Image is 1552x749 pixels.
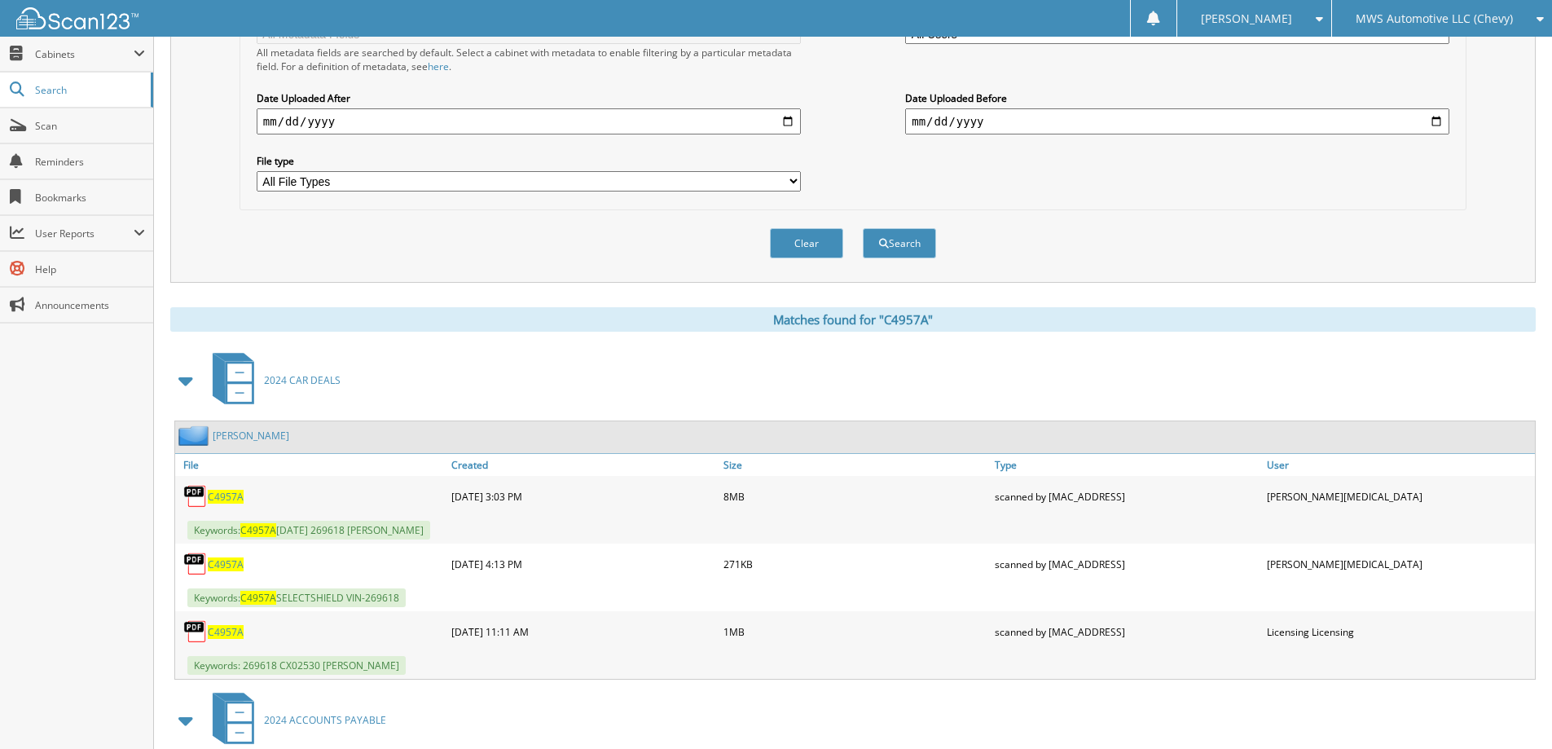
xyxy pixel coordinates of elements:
[187,656,406,675] span: Keywords: 269618 CX02530 [PERSON_NAME]
[264,373,341,387] span: 2024 CAR DEALS
[16,7,138,29] img: scan123-logo-white.svg
[240,591,276,605] span: C4957A
[257,108,801,134] input: start
[991,615,1263,648] div: scanned by [MAC_ADDRESS]
[264,713,386,727] span: 2024 ACCOUNTS PAYABLE
[35,119,145,133] span: Scan
[213,429,289,443] a: [PERSON_NAME]
[240,523,276,537] span: C4957A
[35,191,145,205] span: Bookmarks
[991,454,1263,476] a: Type
[1263,480,1535,513] div: [PERSON_NAME][MEDICAL_DATA]
[35,47,134,61] span: Cabinets
[187,588,406,607] span: Keywords: SELECTSHIELD VIN-269618
[257,46,801,73] div: All metadata fields are searched by default. Select a cabinet with metadata to enable filtering b...
[183,552,208,576] img: PDF.png
[1201,14,1292,24] span: [PERSON_NAME]
[1471,671,1552,749] iframe: Chat Widget
[170,307,1536,332] div: Matches found for "C4957A"
[35,83,143,97] span: Search
[203,348,341,412] a: 2024 CAR DEALS
[719,615,991,648] div: 1MB
[863,228,936,258] button: Search
[1263,548,1535,580] div: [PERSON_NAME][MEDICAL_DATA]
[770,228,843,258] button: Clear
[719,548,991,580] div: 271KB
[257,91,801,105] label: Date Uploaded After
[35,227,134,240] span: User Reports
[447,480,719,513] div: [DATE] 3:03 PM
[187,521,430,540] span: Keywords: [DATE] 269618 [PERSON_NAME]
[905,108,1449,134] input: end
[208,557,244,571] a: C4957A
[175,454,447,476] a: File
[719,480,991,513] div: 8MB
[1263,615,1535,648] div: Licensing Licensing
[208,490,244,504] a: C4957A
[447,615,719,648] div: [DATE] 11:11 AM
[428,59,449,73] a: here
[1263,454,1535,476] a: User
[991,548,1263,580] div: scanned by [MAC_ADDRESS]
[1356,14,1513,24] span: MWS Automotive LLC (Chevy)
[183,484,208,509] img: PDF.png
[183,619,208,644] img: PDF.png
[178,425,213,446] img: folder2.png
[905,91,1449,105] label: Date Uploaded Before
[719,454,991,476] a: Size
[991,480,1263,513] div: scanned by [MAC_ADDRESS]
[35,262,145,276] span: Help
[447,454,719,476] a: Created
[208,625,244,639] a: C4957A
[35,155,145,169] span: Reminders
[447,548,719,580] div: [DATE] 4:13 PM
[35,298,145,312] span: Announcements
[257,154,801,168] label: File type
